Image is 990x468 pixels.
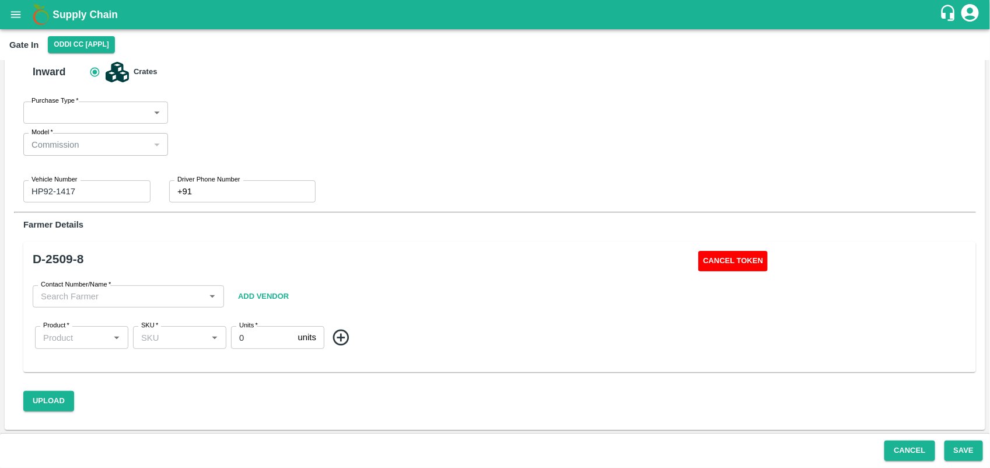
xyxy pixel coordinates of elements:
[177,185,192,198] p: +91
[205,289,220,304] button: Open
[32,175,78,184] label: Vehicle Number
[23,220,83,229] b: Farmer Details
[884,441,935,461] button: Cancel
[33,252,83,266] b: D-2509-8
[939,4,960,25] div: customer-support
[43,321,69,330] label: Product
[231,326,293,348] input: 0
[32,138,79,151] p: Commission
[2,1,29,28] button: open drawer
[23,391,74,411] button: Upload
[39,330,90,345] input: Product
[207,330,222,345] button: Open
[960,2,981,27] div: account of current user
[9,40,39,50] b: Gate In
[141,321,158,330] label: SKU
[698,251,768,271] button: Cancel Token
[36,289,186,304] input: Search Farmer
[177,175,240,184] label: Driver Phone Number
[944,441,983,461] button: Save
[239,321,258,330] label: Units
[106,62,129,83] img: crates
[109,330,124,345] button: Open
[32,128,53,137] label: Model
[53,9,118,20] b: Supply Chain
[48,36,115,53] button: Select DC
[53,6,939,23] a: Supply Chain
[41,280,111,289] label: Contact Number/Name
[23,64,84,80] h6: Inward
[233,271,293,322] button: Add Vendor
[32,96,79,106] label: Purchase Type
[298,331,316,344] p: units
[134,67,157,76] b: Crates
[137,330,188,345] input: SKU
[29,3,53,26] img: logo
[23,180,151,202] input: MH99AB9999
